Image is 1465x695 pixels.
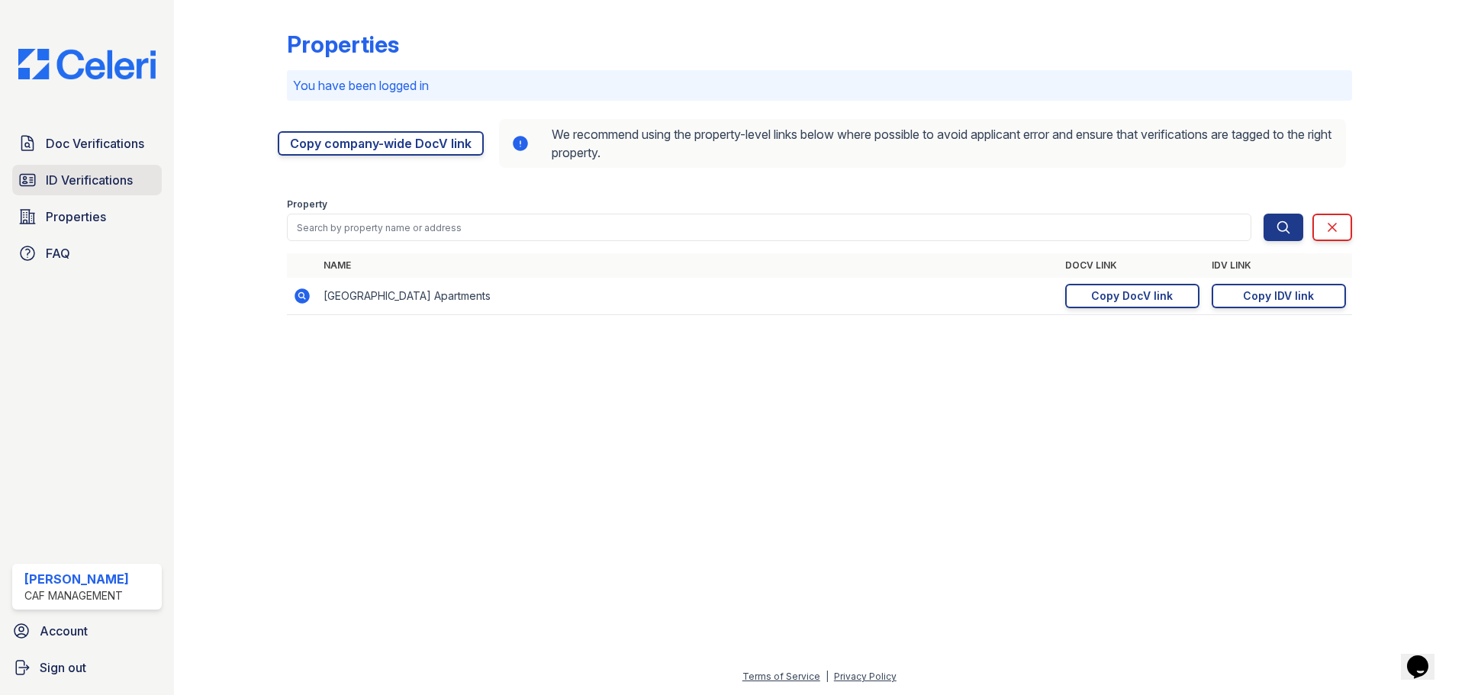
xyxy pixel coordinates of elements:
span: Sign out [40,658,86,677]
div: Copy DocV link [1091,288,1173,304]
th: Name [317,253,1059,278]
div: Copy IDV link [1243,288,1314,304]
div: We recommend using the property-level links below where possible to avoid applicant error and ens... [499,119,1346,168]
a: Copy IDV link [1212,284,1346,308]
th: IDV Link [1206,253,1352,278]
a: Terms of Service [742,671,820,682]
iframe: chat widget [1401,634,1450,680]
a: Sign out [6,652,168,683]
a: Privacy Policy [834,671,897,682]
a: Properties [12,201,162,232]
label: Property [287,198,327,211]
a: Account [6,616,168,646]
td: [GEOGRAPHIC_DATA] Apartments [317,278,1059,315]
span: FAQ [46,244,70,262]
span: Account [40,622,88,640]
div: [PERSON_NAME] [24,570,129,588]
span: Properties [46,208,106,226]
a: Doc Verifications [12,128,162,159]
div: | [826,671,829,682]
img: CE_Logo_Blue-a8612792a0a2168367f1c8372b55b34899dd931a85d93a1a3d3e32e68fde9ad4.png [6,49,168,79]
div: Properties [287,31,399,58]
div: CAF Management [24,588,129,603]
span: ID Verifications [46,171,133,189]
a: Copy company-wide DocV link [278,131,484,156]
a: FAQ [12,238,162,269]
input: Search by property name or address [287,214,1251,241]
span: Doc Verifications [46,134,144,153]
th: DocV Link [1059,253,1206,278]
p: You have been logged in [293,76,1346,95]
a: Copy DocV link [1065,284,1199,308]
a: ID Verifications [12,165,162,195]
